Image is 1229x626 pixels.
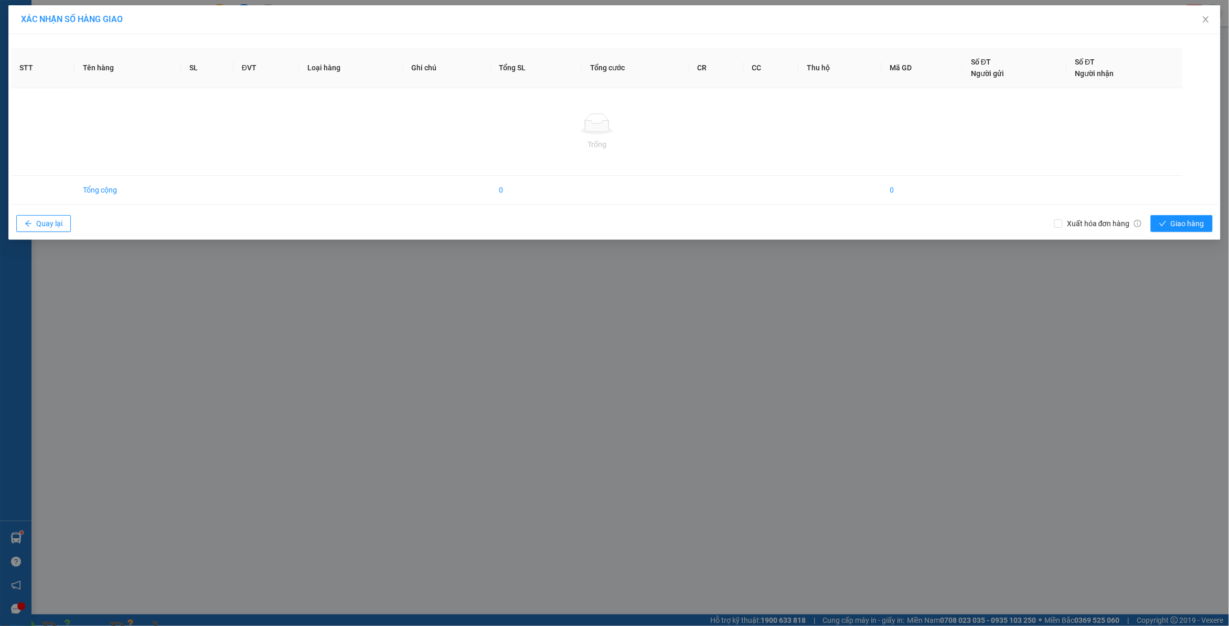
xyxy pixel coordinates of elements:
[582,48,689,88] th: Tổng cước
[74,176,181,205] td: Tổng cộng
[1191,5,1221,35] button: Close
[1202,15,1210,24] span: close
[233,48,300,88] th: ĐVT
[971,69,1004,78] span: Người gửi
[1075,69,1114,78] span: Người nhận
[74,48,181,88] th: Tên hàng
[19,139,1174,150] div: Trống
[1134,220,1141,227] span: info-circle
[1159,220,1167,228] span: check
[882,48,963,88] th: Mã GD
[299,48,403,88] th: Loại hàng
[36,218,62,229] span: Quay lại
[798,48,882,88] th: Thu hộ
[403,48,491,88] th: Ghi chú
[971,58,991,66] span: Số ĐT
[1151,215,1213,232] button: checkGiao hàng
[744,48,798,88] th: CC
[1075,58,1095,66] span: Số ĐT
[21,14,123,24] span: XÁC NHẬN SỐ HÀNG GIAO
[491,48,582,88] th: Tổng SL
[25,220,32,228] span: arrow-left
[491,176,582,205] td: 0
[1063,218,1146,229] span: Xuất hóa đơn hàng
[1171,218,1204,229] span: Giao hàng
[16,215,71,232] button: arrow-leftQuay lại
[11,48,74,88] th: STT
[181,48,233,88] th: SL
[689,48,744,88] th: CR
[882,176,963,205] td: 0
